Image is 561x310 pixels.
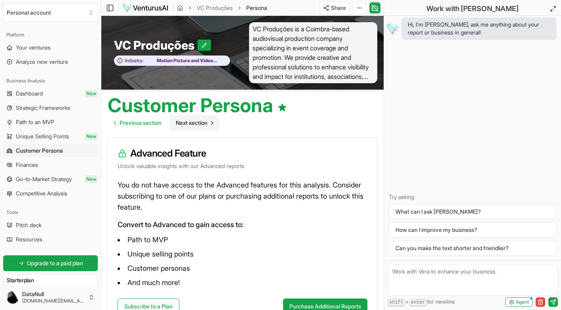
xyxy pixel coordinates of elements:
a: VC Produções [197,4,233,12]
a: Unique Selling PointsNew [3,130,98,143]
p: You do not have access to the Advanced features for this analysis. Consider subscribing to one of... [118,180,367,213]
img: ACg8ocIyXX99fbNqg1pdxudxS0r_OKohcxQpAlKuVHQuraLfJWyw1Lq5=s96-c [6,291,19,304]
span: Unique Selling Points [16,132,69,140]
span: Pitch deck [16,221,42,229]
a: Pitch deck [3,219,98,232]
h1: Customer Persona [108,96,287,115]
a: Strategic Frameworks [3,101,98,114]
button: Share [319,2,350,14]
span: Persona [246,4,267,12]
span: Your ventures [16,44,51,52]
a: Competitive Analysis [3,187,98,200]
button: DataNull[DOMAIN_NAME][EMAIL_ADDRESS][DOMAIN_NAME] [3,288,98,307]
span: New [85,132,98,140]
span: Industry: [125,57,144,64]
div: Tools [3,206,98,219]
span: VC Produções is a Coimbra-based audiovisual production company specializing in event coverage and... [249,22,378,83]
li: Customer personas [118,262,367,275]
span: Customer Persona [16,147,63,155]
span: Go-to-Market Strategy [16,175,72,183]
span: Competitive Analysis [16,189,67,197]
span: Resources [16,235,42,243]
button: What can I ask [PERSON_NAME]? [389,204,556,219]
span: Analyze new venture [16,58,68,66]
a: Finances [3,159,98,171]
h2: Work with [PERSON_NAME] [426,3,519,14]
span: DataNull [22,291,85,298]
span: Share [331,4,346,12]
nav: breadcrumb [177,4,267,12]
span: New [85,90,98,98]
button: Can you make the text shorter and friendlier? [389,241,556,256]
a: Customer Persona [3,144,98,157]
li: Path to MVP [118,233,367,246]
h3: Starter plan [7,276,94,284]
span: + for newline [387,298,455,306]
kbd: shift [387,299,405,306]
span: New [85,175,98,183]
span: Next section [176,119,207,127]
button: Industry:Motion Picture and Video Production [114,55,230,66]
span: [DOMAIN_NAME][EMAIL_ADDRESS][DOMAIN_NAME] [22,298,85,304]
button: Agent [505,297,532,307]
nav: pagination [108,115,219,131]
li: And much more! [118,276,367,289]
img: Vera [386,22,398,35]
p: Try asking: [389,193,556,201]
span: Previous section [120,119,162,127]
span: Finances [16,161,38,169]
button: Select an organization [3,3,98,22]
kbd: enter [409,299,427,306]
p: Unlock valuable insights with our Advanced reports [118,162,367,170]
span: VC Produções [114,38,198,52]
button: How can I improve my business? [389,222,556,237]
a: Your ventures [3,41,98,54]
p: Convert to Advanced to gain access to: [118,219,367,230]
span: Path to an MVP [16,118,54,126]
span: Dashboard [16,90,43,98]
span: Hi, I'm [PERSON_NAME], ask me anything about your report or business in general! [408,21,550,36]
li: Unique selling points [118,248,367,260]
a: Go-to-Market StrategyNew [3,173,98,186]
a: Upgrade to a paid plan [3,255,98,271]
h3: Advanced Feature [118,147,367,160]
a: Analyze new venture [3,55,98,68]
span: Motion Picture and Video Production [144,57,226,64]
a: Resources [3,233,98,246]
div: Platform [3,29,98,41]
span: Upgrade to a paid plan [27,259,83,267]
a: Go to previous page [108,115,168,131]
a: Go to next page [169,115,219,131]
a: Path to an MVP [3,116,98,128]
img: logo [122,3,169,13]
div: Business Analysis [3,75,98,87]
span: Strategic Frameworks [16,104,70,112]
a: DashboardNew [3,87,98,100]
span: Agent [516,299,529,305]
